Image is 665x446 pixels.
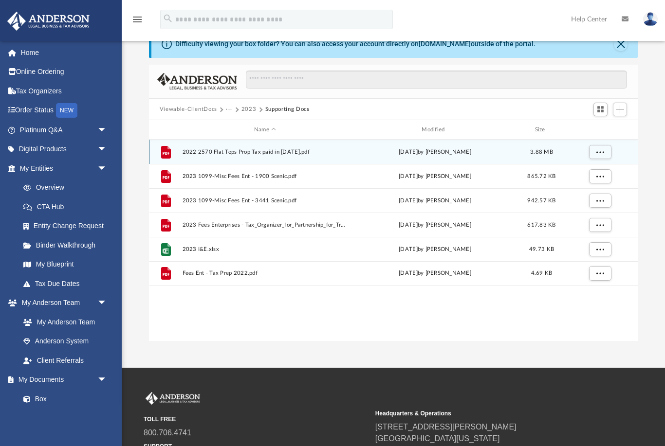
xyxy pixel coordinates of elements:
a: My Blueprint [14,255,117,274]
button: Supporting Docs [265,105,310,114]
span: 49.73 KB [529,247,554,252]
a: Binder Walkthrough [14,235,122,255]
div: [DATE] by [PERSON_NAME] [352,221,517,230]
a: Platinum Q&Aarrow_drop_down [7,120,122,140]
span: 2022 2570 Flat Tops Prop Tax paid in [DATE].pdf [182,149,348,155]
a: Order StatusNEW [7,101,122,121]
button: Add [613,103,628,116]
a: CTA Hub [14,197,122,216]
span: arrow_drop_down [97,293,117,313]
div: id [565,125,633,134]
a: Entity Change Request [14,216,122,236]
i: menu [131,14,143,25]
span: arrow_drop_down [97,140,117,160]
a: My Entitiesarrow_drop_down [7,159,122,178]
button: More options [589,169,611,184]
span: 617.83 KB [527,222,555,228]
a: Digital Productsarrow_drop_down [7,140,122,159]
button: More options [589,145,611,160]
span: 865.72 KB [527,174,555,179]
span: arrow_drop_down [97,159,117,178]
a: menu [131,18,143,25]
button: More options [589,242,611,257]
button: Close [614,37,628,51]
small: Headquarters & Operations [375,409,600,418]
a: Tax Organizers [7,81,122,101]
i: search [163,13,173,24]
a: Meeting Minutes [14,409,117,428]
img: User Pic [643,12,658,26]
img: Anderson Advisors Platinum Portal [144,392,202,405]
a: My Anderson Teamarrow_drop_down [7,293,117,313]
a: Box [14,389,112,409]
button: 2023 [241,105,257,114]
div: [DATE] by [PERSON_NAME] [352,148,517,157]
span: 2023 Fees Enterprises - Tax_Organizer_for_Partnership_for_Traders_1065_Returns.pdf [182,222,348,228]
a: [DOMAIN_NAME] [419,40,471,48]
a: My Anderson Team [14,312,112,332]
div: grid [149,140,638,341]
span: 942.57 KB [527,198,555,203]
div: id [153,125,178,134]
div: Name [182,125,348,134]
button: Viewable-ClientDocs [160,105,217,114]
span: 2023 1099-Misc Fees Ent - 3441 Scenic.pdf [182,197,348,204]
a: Anderson System [14,332,117,351]
a: 800.706.4741 [144,428,191,437]
small: TOLL FREE [144,415,369,424]
span: arrow_drop_down [97,120,117,140]
a: Online Ordering [7,62,122,82]
a: Client Referrals [14,351,117,370]
a: My Documentsarrow_drop_down [7,370,117,390]
div: [DATE] by [PERSON_NAME] [352,269,517,278]
button: More options [589,194,611,208]
button: Switch to Grid View [593,103,608,116]
button: More options [589,218,611,232]
a: Home [7,43,122,62]
div: Difficulty viewing your box folder? You can also access your account directly on outside of the p... [175,39,536,49]
input: Search files and folders [246,71,628,89]
a: [GEOGRAPHIC_DATA][US_STATE] [375,434,500,443]
div: Size [522,125,561,134]
span: 2023 1099-Misc Fees Ent - 1900 Scenic.pdf [182,173,348,179]
div: [DATE] by [PERSON_NAME] [352,196,517,205]
span: 3.88 MB [530,149,553,155]
div: NEW [56,103,77,118]
button: More options [589,266,611,281]
a: Overview [14,178,122,197]
a: [STREET_ADDRESS][PERSON_NAME] [375,423,517,431]
div: [DATE] by [PERSON_NAME] [352,172,517,181]
img: Anderson Advisors Platinum Portal [4,12,92,31]
span: arrow_drop_down [97,370,117,390]
div: Modified [352,125,518,134]
a: Tax Due Dates [14,274,122,293]
span: Fees Ent - Tax Prep 2022.pdf [182,270,348,277]
div: [DATE] by [PERSON_NAME] [352,245,517,254]
span: 4.69 KB [531,270,552,276]
button: ··· [226,105,232,114]
span: 2023 I&E.xlsx [182,246,348,252]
